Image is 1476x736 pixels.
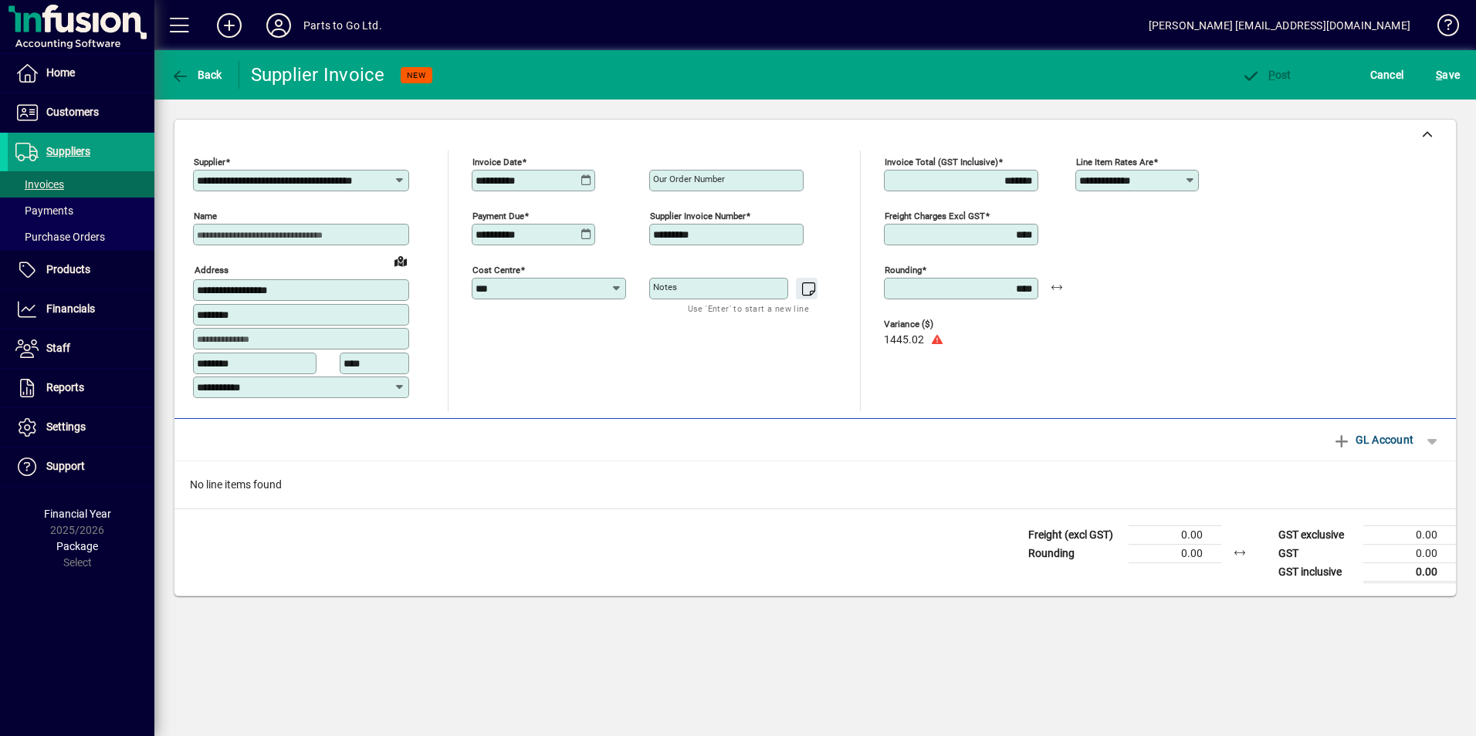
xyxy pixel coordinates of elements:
[407,70,426,80] span: NEW
[472,157,522,167] mat-label: Invoice date
[1129,544,1221,562] td: 0.00
[194,157,225,167] mat-label: Supplier
[885,211,985,221] mat-label: Freight charges excl GST
[251,62,385,87] div: Supplier Invoice
[46,460,85,472] span: Support
[8,290,154,329] a: Financials
[8,93,154,132] a: Customers
[46,420,86,433] span: Settings
[1271,562,1363,582] td: GST inclusive
[8,408,154,447] a: Settings
[1426,3,1457,53] a: Knowledge Base
[884,319,977,329] span: Variance ($)
[1436,69,1442,81] span: S
[46,66,75,79] span: Home
[8,198,154,224] a: Payments
[1332,427,1413,452] span: GL Account
[885,157,998,167] mat-label: Invoice Total (GST inclusive)
[472,265,520,275] mat-label: Cost Centre
[1366,61,1408,89] button: Cancel
[46,342,70,354] span: Staff
[303,13,382,38] div: Parts to Go Ltd.
[171,69,222,81] span: Back
[15,178,64,191] span: Invoices
[1021,525,1129,544] td: Freight (excl GST)
[653,174,725,184] mat-label: Our order number
[8,54,154,93] a: Home
[8,171,154,198] a: Invoices
[154,61,239,89] app-page-header-button: Back
[8,447,154,486] a: Support
[205,12,254,39] button: Add
[472,211,524,221] mat-label: Payment due
[885,265,922,275] mat-label: Rounding
[254,12,303,39] button: Profile
[1363,544,1456,562] td: 0.00
[688,299,809,317] mat-hint: Use 'Enter' to start a new line
[1271,525,1363,544] td: GST exclusive
[56,540,98,552] span: Package
[46,106,99,118] span: Customers
[44,508,111,520] span: Financial Year
[1268,69,1275,81] span: P
[1432,61,1464,89] button: Save
[46,263,90,275] span: Products
[8,329,154,368] a: Staff
[167,61,226,89] button: Back
[884,334,924,346] span: 1445.02
[194,211,217,221] mat-label: Name
[15,204,73,217] span: Payments
[174,461,1456,508] div: No line items found
[46,145,90,157] span: Suppliers
[8,224,154,250] a: Purchase Orders
[1021,544,1129,562] td: Rounding
[46,302,95,315] span: Financials
[15,231,105,243] span: Purchase Orders
[1325,426,1421,454] button: GL Account
[1076,157,1153,167] mat-label: Line item rates are
[1271,544,1363,562] td: GST
[1149,13,1410,38] div: [PERSON_NAME] [EMAIL_ADDRESS][DOMAIN_NAME]
[46,381,84,393] span: Reports
[1237,61,1295,89] button: Post
[1129,525,1221,544] td: 0.00
[1363,525,1456,544] td: 0.00
[388,248,413,273] a: View on map
[1241,69,1291,81] span: ost
[1363,562,1456,582] td: 0.00
[1370,62,1404,87] span: Cancel
[653,282,677,292] mat-label: Notes
[650,211,746,221] mat-label: Supplier invoice number
[1436,62,1460,87] span: ave
[8,251,154,289] a: Products
[8,369,154,407] a: Reports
